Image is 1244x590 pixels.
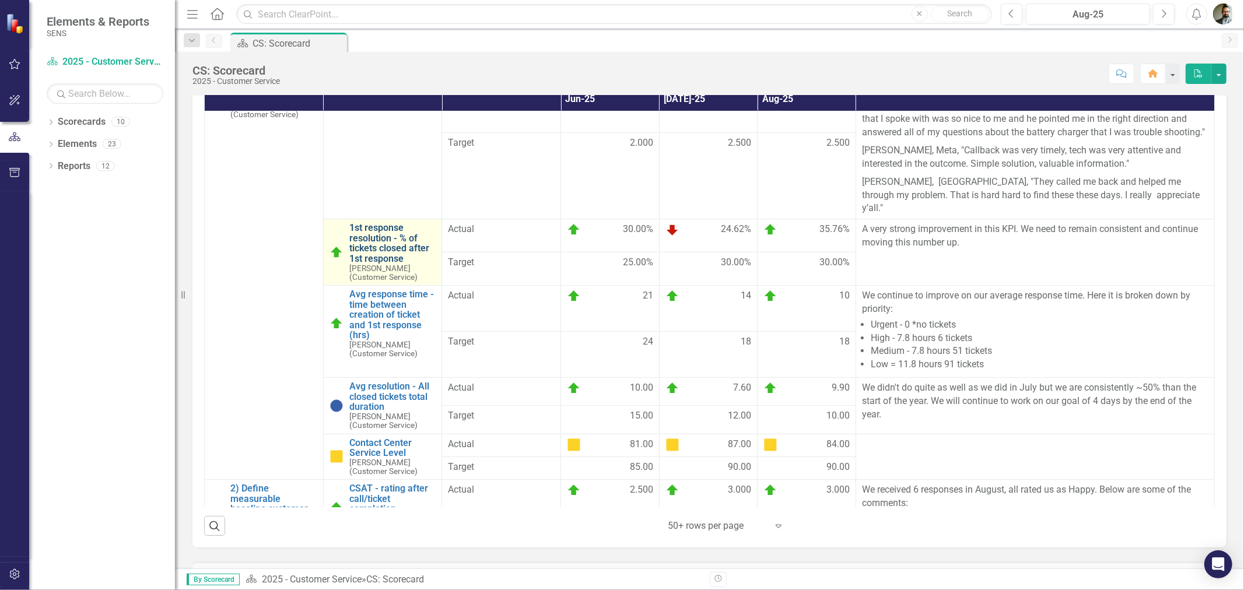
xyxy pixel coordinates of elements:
[205,46,324,479] td: Double-Click to Edit Right Click for Context Menu
[330,245,344,259] img: On Target
[659,332,758,378] td: Double-Click to Edit
[862,97,1208,142] p: [PERSON_NAME], ESSE Energy Systems [GEOGRAPHIC_DATA], "Because the person that I spoke with was s...
[561,480,660,566] td: Double-Click to Edit
[330,399,344,413] img: No Information
[448,136,555,150] span: Target
[758,434,856,456] td: Double-Click to Edit
[758,480,856,566] td: Double-Click to Edit
[349,340,436,358] small: [PERSON_NAME] (Customer Service)
[665,223,679,237] img: Below Target
[1030,8,1146,22] div: Aug-25
[728,483,751,497] span: 3.000
[349,289,436,340] a: Avg response time - time between creation of ticket and 1st response (hrs)
[111,117,130,127] div: 10
[665,289,679,303] img: On Target
[758,252,856,286] td: Double-Click to Edit
[763,289,777,303] img: On Target
[349,412,436,430] small: [PERSON_NAME] (Customer Service)
[442,133,561,219] td: Double-Click to Edit
[442,252,561,286] td: Double-Click to Edit
[47,29,149,38] small: SENS
[192,64,280,77] div: CS: Scorecard
[826,136,850,150] span: 2.500
[758,406,856,434] td: Double-Click to Edit
[330,317,344,331] img: On Target
[862,223,1208,250] p: A very strong improvement in this KPI. We need to remain consistent and continue moving this numb...
[758,286,856,332] td: Double-Click to Edit
[246,573,701,587] div: »
[323,219,442,286] td: Double-Click to Edit Right Click for Context Menu
[721,256,751,269] span: 30.00%
[442,480,561,566] td: Double-Click to Edit
[442,406,561,434] td: Double-Click to Edit
[58,160,90,173] a: Reports
[561,378,660,406] td: Double-Click to Edit
[103,139,121,149] div: 23
[741,289,751,303] span: 14
[262,574,362,585] a: 2025 - Customer Service
[442,434,561,456] td: Double-Click to Edit
[623,223,653,237] span: 30.00%
[659,252,758,286] td: Double-Click to Edit
[349,438,436,458] a: Contact Center Service Level
[856,46,1214,219] td: Double-Click to Edit
[871,318,1208,332] li: Urgent - 0 *no tickets
[448,256,555,269] span: Target
[230,101,324,119] small: [PERSON_NAME] (Customer Service)
[561,406,660,434] td: Double-Click to Edit
[728,438,751,452] span: 87.00
[758,456,856,479] td: Double-Click to Edit
[728,461,751,474] span: 90.00
[253,36,344,51] div: CS: Scorecard
[630,381,653,395] span: 10.00
[665,381,679,395] img: On Target
[871,358,1208,371] li: Low = 11.8 hours 91 tickets
[659,219,758,252] td: Double-Click to Edit
[630,438,653,452] span: 81.00
[448,381,555,395] span: Actual
[665,483,679,497] img: On Target
[1213,3,1234,24] button: Chad Molen
[832,381,850,395] span: 9.90
[826,438,850,452] span: 84.00
[349,264,436,282] small: [PERSON_NAME] (Customer Service)
[763,223,777,237] img: On Target
[763,381,777,395] img: On Target
[1026,3,1150,24] button: Aug-25
[763,483,777,497] img: On Target
[47,55,163,69] a: 2025 - Customer Service
[47,83,163,104] input: Search Below...
[630,409,653,423] span: 15.00
[330,449,344,463] img: At Risk
[58,138,97,151] a: Elements
[839,335,850,349] span: 18
[643,335,653,349] span: 24
[826,461,850,474] span: 90.00
[862,173,1208,216] p: [PERSON_NAME], [GEOGRAPHIC_DATA], "They called me back and helped me through my problem. That is ...
[862,381,1208,422] p: We didn't do quite as well as we did in July but we are consistently ~50% than the start of the y...
[448,461,555,474] span: Target
[567,381,581,395] img: On Target
[561,332,660,378] td: Double-Click to Edit
[947,9,972,18] span: Search
[448,409,555,423] span: Target
[623,256,653,269] span: 25.00%
[871,332,1208,345] li: High - 7.8 hours 6 tickets
[763,438,777,452] img: At Risk
[659,480,758,566] td: Double-Click to Edit
[733,381,751,395] span: 7.60
[826,483,850,497] span: 3.000
[230,483,317,555] a: 2) Define measurable baseline customer expectation for best-in-class experience (Voice of the Cus...
[366,574,424,585] div: CS: Scorecard
[862,483,1208,512] p: We received 6 responses in August, all rated us as Happy. Below are some of the comments:
[819,223,850,237] span: 35.76%
[442,219,561,252] td: Double-Click to Edit
[758,133,856,219] td: Double-Click to Edit
[323,378,442,434] td: Double-Click to Edit Right Click for Context Menu
[448,223,555,236] span: Actual
[826,409,850,423] span: 10.00
[931,6,989,22] button: Search
[323,46,442,219] td: Double-Click to Edit Right Click for Context Menu
[47,15,149,29] span: Elements & Reports
[856,378,1214,434] td: Double-Click to Edit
